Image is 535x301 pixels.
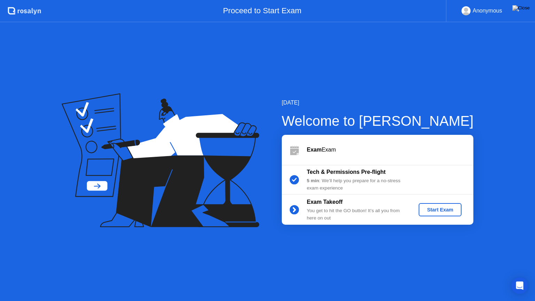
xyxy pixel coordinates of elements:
img: Close [512,5,530,11]
div: Welcome to [PERSON_NAME] [282,110,474,131]
div: : We’ll help you prepare for a no-stress exam experience [307,177,407,192]
div: Open Intercom Messenger [511,277,528,294]
b: Tech & Permissions Pre-flight [307,169,386,175]
div: [DATE] [282,99,474,107]
b: 5 min [307,178,319,183]
button: Start Exam [419,203,462,216]
div: You get to hit the GO button! It’s all you from here on out [307,207,407,222]
b: Exam [307,147,322,153]
div: Anonymous [473,6,502,15]
b: Exam Takeoff [307,199,343,205]
div: Start Exam [421,207,459,213]
div: Exam [307,146,473,154]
